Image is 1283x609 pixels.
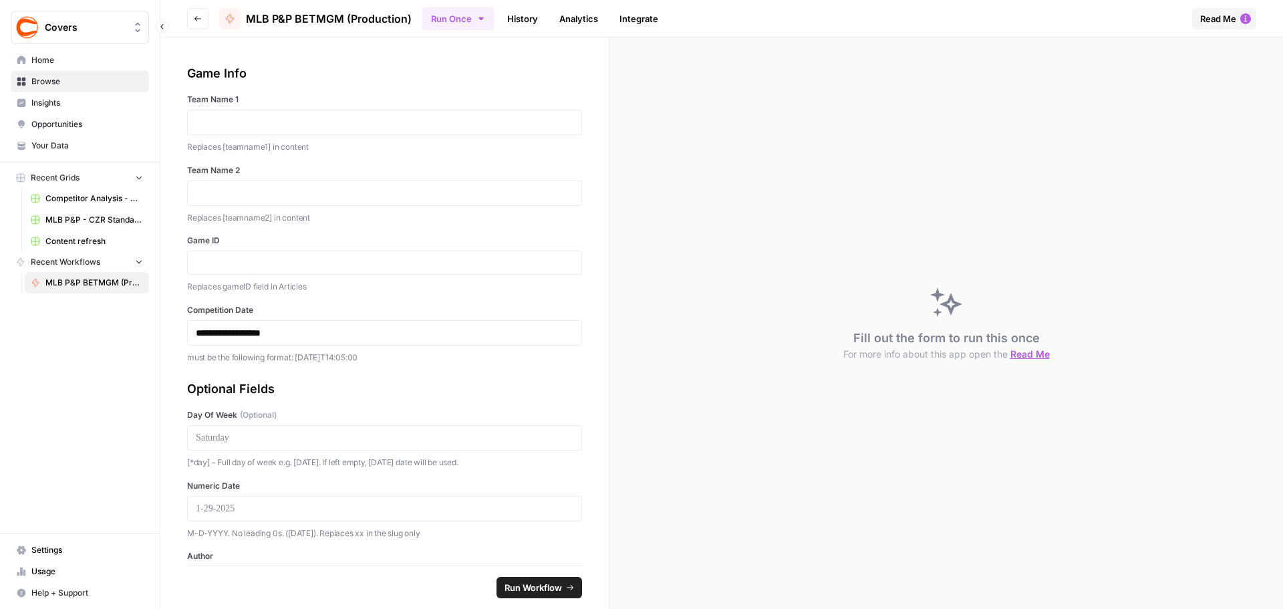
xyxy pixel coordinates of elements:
[187,164,582,176] label: Team Name 2
[187,64,582,83] div: Game Info
[25,272,149,293] a: MLB P&P BETMGM (Production)
[187,409,582,421] label: Day Of Week
[843,329,1050,361] div: Fill out the form to run this once
[187,550,582,562] label: Author
[45,214,143,226] span: MLB P&P - CZR Standard (Production) Grid
[187,235,582,247] label: Game ID
[187,211,582,225] p: Replaces [teamname2] in content
[11,539,149,561] a: Settings
[611,8,666,29] a: Integrate
[11,252,149,272] button: Recent Workflows
[31,54,143,66] span: Home
[31,256,100,268] span: Recent Workflows
[1010,348,1050,360] span: Read Me
[187,456,582,469] p: [*day] - Full day of week e.g. [DATE]. If left empty, [DATE] date will be used.
[187,480,582,492] label: Numeric Date
[551,8,606,29] a: Analytics
[31,172,80,184] span: Recent Grids
[45,193,143,205] span: Competitor Analysis - URL Specific Grid
[31,544,143,556] span: Settings
[187,380,582,398] div: Optional Fields
[187,94,582,106] label: Team Name 1
[11,92,149,114] a: Insights
[11,168,149,188] button: Recent Grids
[25,209,149,231] a: MLB P&P - CZR Standard (Production) Grid
[25,231,149,252] a: Content refresh
[187,280,582,293] p: Replaces gameID field in Articles
[496,577,582,598] button: Run Workflow
[11,135,149,156] a: Your Data
[843,348,1050,361] button: For more info about this app open the Read Me
[505,581,562,594] span: Run Workflow
[219,8,412,29] a: MLB P&P BETMGM (Production)
[1192,8,1256,29] button: Read Me
[11,11,149,44] button: Workspace: Covers
[31,566,143,578] span: Usage
[187,351,582,364] p: must be the following format: [DATE]T14:05:00
[15,15,39,39] img: Covers Logo
[422,7,494,30] button: Run Once
[31,76,143,88] span: Browse
[1200,12,1236,25] span: Read Me
[31,140,143,152] span: Your Data
[31,118,143,130] span: Opportunities
[11,561,149,582] a: Usage
[25,188,149,209] a: Competitor Analysis - URL Specific Grid
[11,114,149,135] a: Opportunities
[11,582,149,604] button: Help + Support
[11,71,149,92] a: Browse
[45,277,143,289] span: MLB P&P BETMGM (Production)
[31,587,143,599] span: Help + Support
[45,235,143,247] span: Content refresh
[240,409,277,421] span: (Optional)
[187,527,582,540] p: M-D-YYYY. No leading 0s. ([DATE]). Replaces xx in the slug only
[31,97,143,109] span: Insights
[11,49,149,71] a: Home
[246,11,412,27] span: MLB P&P BETMGM (Production)
[187,140,582,154] p: Replaces [teamname1] in content
[187,304,582,316] label: Competition Date
[499,8,546,29] a: History
[45,21,126,34] span: Covers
